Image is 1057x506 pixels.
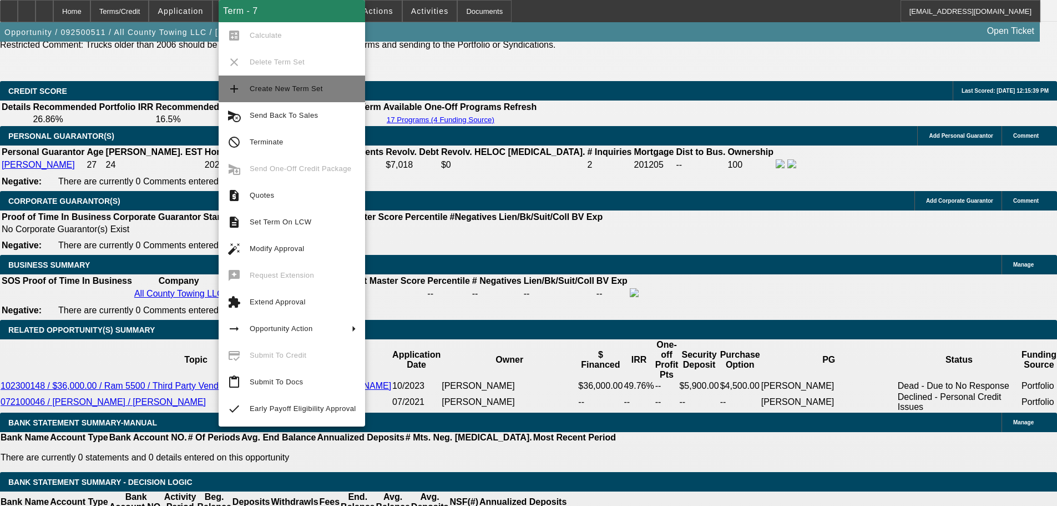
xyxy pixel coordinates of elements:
[523,288,595,300] td: --
[22,275,133,287] th: Proof of Time In Business
[338,289,425,299] div: --
[392,392,441,413] td: 07/2021
[105,159,203,171] td: 24
[926,198,993,204] span: Add Corporate Guarantor
[1,381,391,390] a: 102300148 / $36,000.00 / Ram 5500 / Third Party Vendor / All county towing llc / [PERSON_NAME]
[316,432,404,443] th: Annualized Deposits
[761,392,897,413] td: [PERSON_NAME]
[227,375,241,389] mat-icon: content_paste
[572,212,603,222] b: BV Exp
[8,478,193,487] span: Bank Statement Summary - Decision Logic
[1,453,616,463] p: There are currently 0 statements and 0 details entered on this opportunity
[499,212,569,222] b: Lien/Bk/Suit/Coll
[355,1,402,22] button: Actions
[586,159,632,171] td: 2
[679,339,719,380] th: Security Deposit
[634,159,675,171] td: 201205
[8,325,155,334] span: RELATED OPPORTUNITY(S) SUMMARY
[578,392,623,413] td: --
[929,133,993,139] span: Add Personal Guarantor
[158,7,203,16] span: Application
[203,212,223,222] b: Start
[897,392,1021,413] td: Declined - Personal Credit Issues
[1013,419,1034,425] span: Manage
[58,305,294,315] span: There are currently 0 Comments entered on this opportunity
[634,147,674,157] b: Mortgage
[241,432,317,443] th: Avg. End Balance
[383,102,502,113] th: Available One-Off Programs
[149,1,211,22] button: Application
[533,432,616,443] th: Most Recent Period
[4,28,288,37] span: Opportunity / 092500511 / All County Towing LLC / [PERSON_NAME]
[720,392,761,413] td: --
[383,115,498,124] button: 17 Programs (4 Funding Source)
[1021,339,1057,380] th: Funding Source
[363,7,393,16] span: Actions
[8,87,67,96] span: CREDIT SCORE
[250,378,303,386] span: Submit To Docs
[720,339,761,380] th: Purchase Option
[472,289,522,299] div: --
[1,212,112,223] th: Proof of Time In Business
[676,147,726,157] b: Dist to Bus.
[679,392,719,413] td: --
[8,197,120,206] span: CORPORATE GUARANTOR(S)
[405,432,533,443] th: # Mts. Neg. [MEDICAL_DATA].
[1013,198,1039,204] span: Comment
[897,339,1021,380] th: Status
[524,276,594,285] b: Lien/Bk/Suit/Coll
[578,380,623,392] td: $36,000.00
[385,159,439,171] td: $7,018
[188,432,241,443] th: # Of Periods
[338,276,425,285] b: Paynet Master Score
[403,1,457,22] button: Activities
[213,1,292,22] button: Credit Package
[623,380,654,392] td: 49.76%
[227,216,241,229] mat-icon: description
[250,324,313,333] span: Opportunity Action
[441,392,578,413] td: [PERSON_NAME]
[411,7,449,16] span: Activities
[205,147,286,157] b: Home Owner Since
[227,402,241,415] mat-icon: check
[405,212,447,222] b: Percentile
[227,82,241,96] mat-icon: add
[32,102,154,113] th: Recommended Portfolio IRR
[159,276,199,285] b: Company
[250,218,311,226] span: Set Term On LCW
[392,380,441,392] td: 10/2023
[962,88,1049,94] span: Last Scored: [DATE] 12:15:39 PM
[250,298,306,306] span: Extend Approval
[155,114,272,125] td: 16.5%
[250,138,284,146] span: Terminate
[427,276,469,285] b: Percentile
[441,159,586,171] td: $0
[655,392,679,413] td: --
[630,288,639,297] img: facebook-icon.png
[2,305,42,315] b: Negative:
[8,418,157,427] span: BANK STATEMENT SUMMARY-MANUAL
[472,276,522,285] b: # Negatives
[897,380,1021,392] td: Dead - Due to No Response
[441,339,578,380] th: Owner
[1013,262,1034,268] span: Manage
[787,159,796,168] img: linkedin-icon.png
[109,432,188,443] th: Bank Account NO.
[1013,133,1039,139] span: Comment
[427,289,469,299] div: --
[32,114,154,125] td: 26.86%
[727,159,774,171] td: 100
[1021,380,1057,392] td: Portfolio
[596,276,628,285] b: BV Exp
[503,102,538,113] th: Refresh
[227,242,241,255] mat-icon: auto_fix_high
[86,159,104,171] td: 27
[983,22,1039,41] a: Open Ticket
[386,147,439,157] b: Revolv. Debt
[2,241,42,250] b: Negative:
[1,397,206,407] a: 072100046 / [PERSON_NAME] / [PERSON_NAME]
[578,339,623,380] th: $ Financed
[113,212,201,222] b: Corporate Guarantor
[2,147,84,157] b: Personal Guarantor
[1,224,608,235] td: No Corporate Guarantor(s) Exist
